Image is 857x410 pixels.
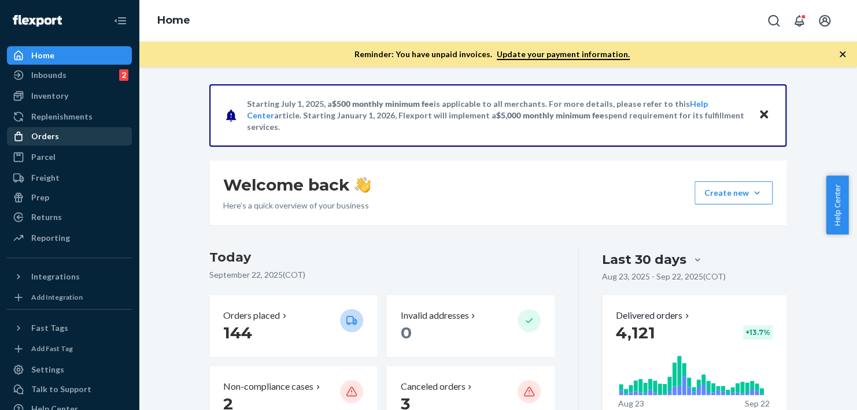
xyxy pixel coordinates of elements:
[31,232,70,244] div: Reporting
[31,151,56,163] div: Parcel
[602,251,686,269] div: Last 30 days
[209,248,555,267] h3: Today
[386,295,554,357] button: Invalid addresses 0
[762,9,785,32] button: Open Search Box
[788,9,811,32] button: Open notifications
[7,267,132,286] button: Integrations
[31,69,67,81] div: Inbounds
[31,383,91,395] div: Talk to Support
[7,66,132,84] a: Inbounds2
[209,295,377,357] button: Orders placed 144
[7,319,132,337] button: Fast Tags
[31,111,93,122] div: Replenishments
[31,50,54,61] div: Home
[31,292,83,302] div: Add Integration
[209,269,555,281] p: September 22, 2025 ( COT )
[745,398,770,409] p: Sep 22
[223,309,280,322] p: Orders placed
[31,192,49,203] div: Prep
[602,271,726,282] p: Aug 23, 2025 - Sep 22, 2025 ( COT )
[7,342,132,356] a: Add Fast Tag
[7,290,132,304] a: Add Integration
[31,131,59,142] div: Orders
[31,364,64,375] div: Settings
[7,107,132,126] a: Replenishments
[496,110,604,120] span: $5,000 monthly minimum fee
[7,188,132,207] a: Prep
[119,69,128,81] div: 2
[7,87,132,105] a: Inventory
[400,323,411,342] span: 0
[354,49,630,60] p: Reminder: You have unpaid invoices.
[743,325,773,340] div: + 13.7 %
[7,229,132,247] a: Reporting
[813,9,836,32] button: Open account menu
[618,398,644,409] p: Aug 23
[7,380,132,398] a: Talk to Support
[400,380,465,393] p: Canceled orders
[354,177,371,193] img: hand-wave emoji
[109,9,132,32] button: Close Navigation
[7,46,132,65] a: Home
[400,309,468,322] p: Invalid addresses
[157,14,190,27] a: Home
[247,98,747,133] p: Starting July 1, 2025, a is applicable to all merchants. For more details, please refer to this a...
[31,322,68,334] div: Fast Tags
[616,309,692,322] button: Delivered orders
[31,344,73,353] div: Add Fast Tag
[31,172,60,184] div: Freight
[148,4,200,38] ol: breadcrumbs
[31,211,62,223] div: Returns
[7,148,132,166] a: Parcel
[223,380,313,393] p: Non-compliance cases
[223,174,371,195] h1: Welcome back
[826,176,848,234] button: Help Center
[7,169,132,187] a: Freight
[7,127,132,146] a: Orders
[616,323,655,342] span: 4,121
[223,323,252,342] span: 144
[31,271,80,282] div: Integrations
[7,208,132,226] a: Returns
[695,181,773,204] button: Create new
[756,107,771,124] button: Close
[223,200,371,211] p: Here’s a quick overview of your business
[13,15,62,27] img: Flexport logo
[497,49,630,60] a: Update your payment information.
[332,99,434,109] span: $500 monthly minimum fee
[7,360,132,379] a: Settings
[31,90,68,102] div: Inventory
